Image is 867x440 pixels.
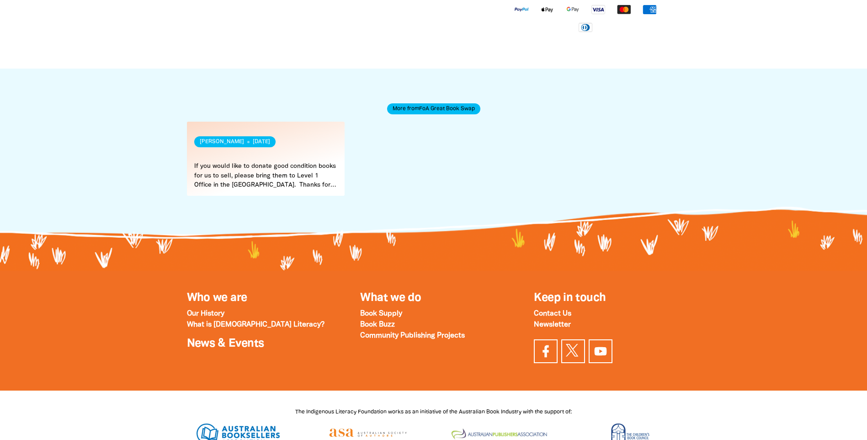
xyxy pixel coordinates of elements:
[534,339,558,363] a: Visit our facebook page
[534,311,571,317] a: Contact Us
[509,4,534,15] img: Paypal logo
[561,339,585,363] a: Find us on Twitter
[295,409,572,414] span: The Indigenous Literacy Foundation works as an initiative of the Australian Book Industry with th...
[560,4,585,15] img: Google Pay logo
[611,4,637,15] img: Mastercard logo
[534,322,571,328] a: Newsletter
[637,4,662,15] img: American Express logo
[534,4,560,15] img: Apple Pay logo
[187,311,224,317] a: Our History
[573,22,598,32] img: Diners Club logo
[187,322,324,328] a: What is [DEMOGRAPHIC_DATA] Literacy?
[360,333,465,339] a: Community Publishing Projects
[387,103,480,114] span: More from FoA Great Book Swap
[585,4,611,15] img: Visa logo
[534,293,606,303] span: Keep in touch
[360,311,402,317] a: Book Supply
[589,339,612,363] a: Find us on YouTube
[360,322,395,328] a: Book Buzz
[187,122,681,206] div: Paginated content
[187,338,264,349] a: News & Events
[187,293,247,303] a: Who we are
[360,293,421,303] a: What we do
